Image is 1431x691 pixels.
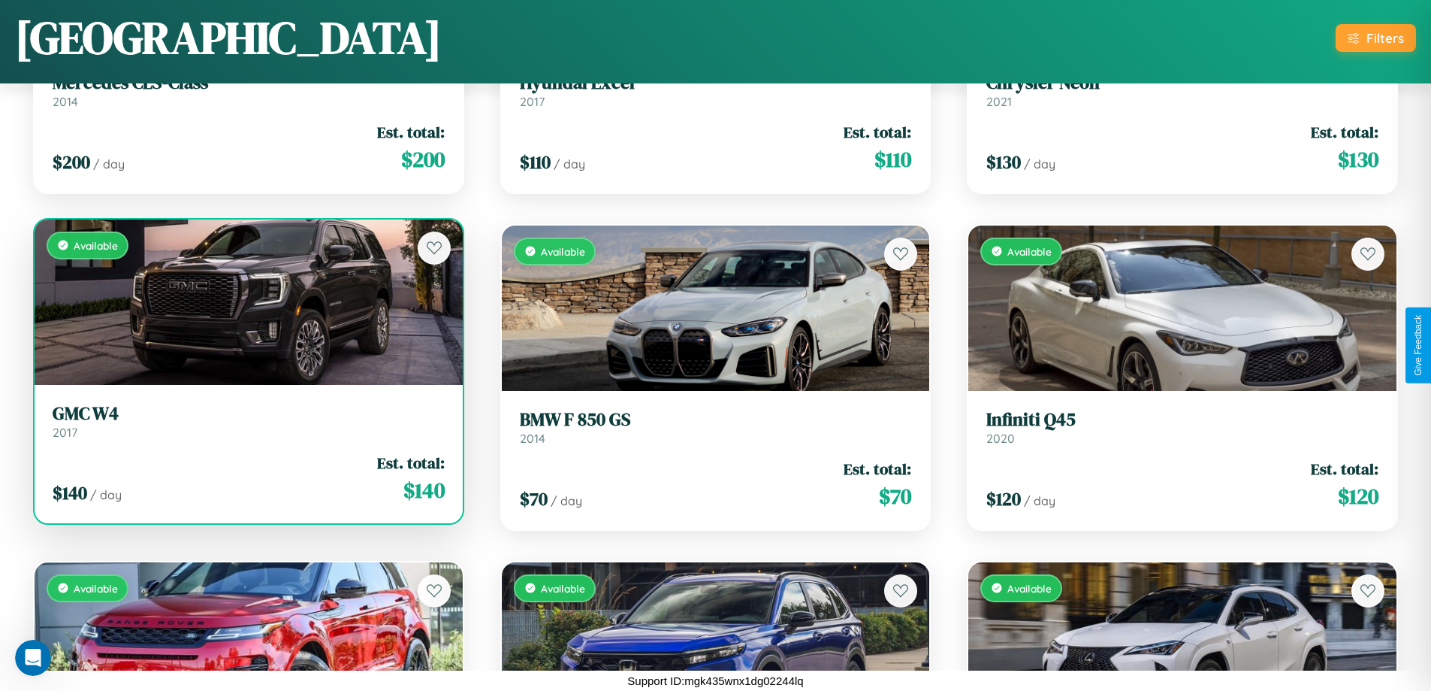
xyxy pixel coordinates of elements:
[879,481,911,511] span: $ 70
[541,582,585,595] span: Available
[1338,144,1378,174] span: $ 130
[551,493,582,508] span: / day
[403,475,445,505] span: $ 140
[520,72,912,94] h3: Hyundai Excel
[986,150,1021,174] span: $ 130
[53,425,77,440] span: 2017
[844,458,911,480] span: Est. total:
[986,94,1012,109] span: 2021
[53,72,445,94] h3: Mercedes CLS-Class
[377,452,445,474] span: Est. total:
[541,245,585,258] span: Available
[53,72,445,109] a: Mercedes CLS-Class2014
[520,409,912,431] h3: BMW F 850 GS
[986,431,1015,446] span: 2020
[93,156,125,171] span: / day
[90,487,122,502] span: / day
[53,403,445,425] h3: GMC W4
[74,239,118,252] span: Available
[986,409,1378,431] h3: Infiniti Q45
[1311,121,1378,143] span: Est. total:
[520,486,548,511] span: $ 70
[1007,245,1052,258] span: Available
[986,409,1378,446] a: Infiniti Q452020
[986,486,1021,511] span: $ 120
[53,403,445,440] a: GMC W42017
[1007,582,1052,595] span: Available
[377,121,445,143] span: Est. total:
[15,640,51,676] iframe: Intercom live chat
[53,480,87,505] span: $ 140
[15,7,442,68] h1: [GEOGRAPHIC_DATA]
[554,156,585,171] span: / day
[74,582,118,595] span: Available
[1338,481,1378,511] span: $ 120
[1024,156,1055,171] span: / day
[520,94,545,109] span: 2017
[1024,493,1055,508] span: / day
[1336,24,1416,52] button: Filters
[1413,315,1423,376] div: Give Feedback
[53,150,90,174] span: $ 200
[986,72,1378,109] a: Chrysler Neon2021
[627,671,803,691] p: Support ID: mgk435wnx1dg02244lq
[53,94,78,109] span: 2014
[520,409,912,446] a: BMW F 850 GS2014
[520,72,912,109] a: Hyundai Excel2017
[874,144,911,174] span: $ 110
[1311,458,1378,480] span: Est. total:
[844,121,911,143] span: Est. total:
[1366,30,1404,46] div: Filters
[520,150,551,174] span: $ 110
[986,72,1378,94] h3: Chrysler Neon
[520,431,545,446] span: 2014
[401,144,445,174] span: $ 200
